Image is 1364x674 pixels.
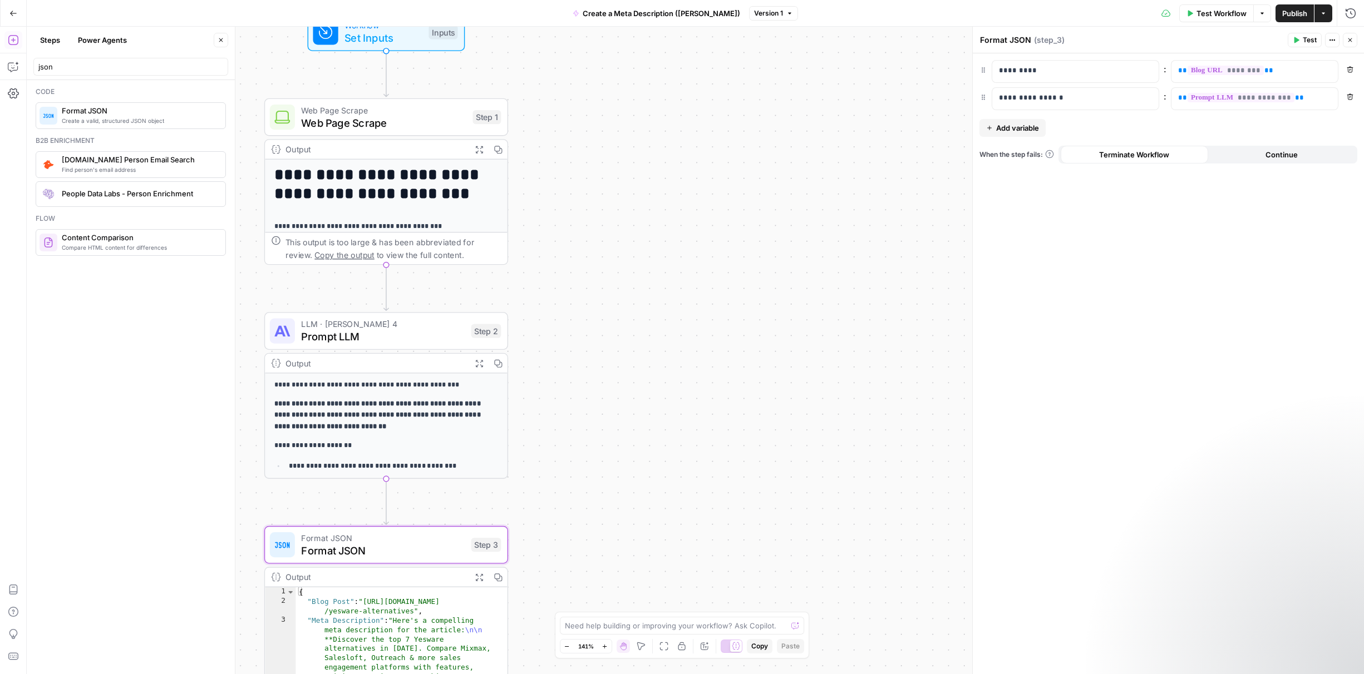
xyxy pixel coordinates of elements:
[429,25,457,39] div: Inputs
[1208,146,1356,163] button: Continue
[472,110,501,124] div: Step 1
[43,159,54,170] img: pda2t1ka3kbvydj0uf1ytxpc9563
[996,122,1039,133] span: Add variable
[301,115,466,130] span: Web Page Scrape
[1303,35,1317,45] span: Test
[754,8,783,18] span: Version 1
[285,357,465,370] div: Output
[301,104,466,117] span: Web Page Scrape
[1099,149,1169,160] span: Terminate Workflow
[301,532,465,544] span: Format JSON
[1034,34,1065,46] span: ( step_3 )
[1265,149,1298,160] span: Continue
[265,587,296,597] div: 1
[285,143,465,156] div: Output
[1179,4,1253,22] button: Test Workflow
[36,87,226,97] div: Code
[265,597,296,616] div: 2
[1164,62,1166,76] span: :
[71,31,134,49] button: Power Agents
[1171,88,1338,110] div: To enrich screen reader interactions, please activate Accessibility in Grammarly extension settings
[264,13,508,51] div: WorkflowSet InputsInputs
[979,119,1046,137] button: Add variable
[286,587,295,597] span: Toggle code folding, rows 1 through 4
[43,189,54,200] img: rmubdrbnbg1gnbpnjb4bpmji9sfb
[62,165,216,174] span: Find person's email address
[285,571,465,583] div: Output
[36,214,226,224] div: Flow
[36,136,226,146] div: B2b enrichment
[62,154,216,165] span: [DOMAIN_NAME] Person Email Search
[62,232,216,243] span: Content Comparison
[301,329,465,344] span: Prompt LLM
[979,150,1054,160] a: When the step fails:
[301,318,465,330] span: LLM · [PERSON_NAME] 4
[344,30,422,46] span: Set Inputs
[471,538,501,552] div: Step 3
[384,265,388,310] g: Edge from step_1 to step_2
[1196,8,1247,19] span: Test Workflow
[38,61,223,72] input: Search steps
[384,51,388,97] g: Edge from start to step_1
[1288,33,1322,47] button: Test
[62,243,216,252] span: Compare HTML content for differences
[1276,4,1314,22] button: Publish
[777,639,804,653] button: Paste
[751,641,768,651] span: Copy
[62,188,216,199] span: People Data Labs - Person Enrichment
[62,105,216,116] span: Format JSON
[301,542,465,558] span: Format JSON
[314,250,374,260] span: Copy the output
[471,324,501,338] div: Step 2
[583,8,740,19] span: Create a Meta Description ([PERSON_NAME])
[62,116,216,125] span: Create a valid, structured JSON object
[1282,8,1307,19] span: Publish
[578,642,594,651] span: 141%
[747,639,772,653] button: Copy
[384,479,388,524] g: Edge from step_2 to step_3
[781,641,800,651] span: Paste
[285,236,501,261] div: This output is too large & has been abbreviated for review. to view the full content.
[43,237,54,248] img: vrinnnclop0vshvmafd7ip1g7ohf
[980,34,1031,46] textarea: Format JSON
[1164,90,1166,103] span: :
[566,4,747,22] button: Create a Meta Description ([PERSON_NAME])
[749,6,798,21] button: Version 1
[33,31,67,49] button: Steps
